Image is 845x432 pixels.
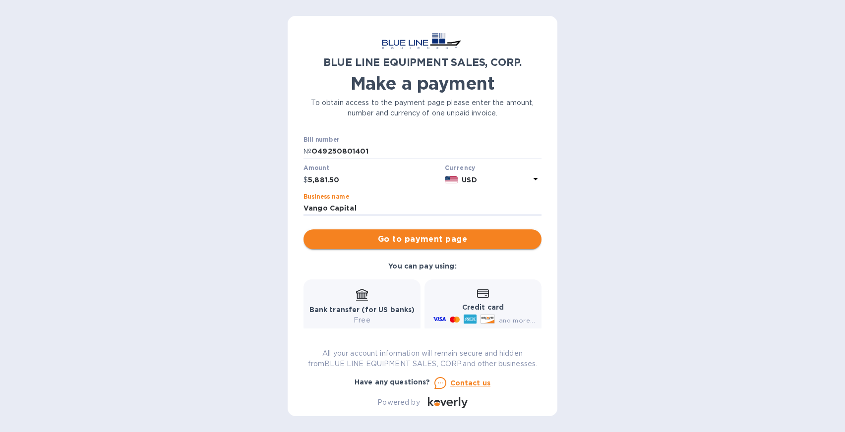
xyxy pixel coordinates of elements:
button: Go to payment page [303,229,542,249]
b: Currency [445,164,476,171]
span: Go to payment page [311,233,534,245]
span: and more... [499,317,535,324]
input: Enter bill number [311,144,542,159]
b: Bank transfer (for US banks) [309,306,415,314]
p: $ [303,175,308,185]
input: Enter business name [303,201,542,216]
label: Amount [303,165,329,171]
h1: Make a payment [303,73,542,94]
input: 0.00 [308,172,441,187]
u: Contact us [450,379,491,387]
p: Free [309,315,415,325]
p: All your account information will remain secure and hidden from BLUE LINE EQUIPMENT SALES, CORP. ... [303,348,542,369]
img: USD [445,176,458,183]
b: Have any questions? [355,378,430,386]
b: Credit card [462,303,504,311]
b: You can pay using: [388,262,456,270]
label: Business name [303,194,349,200]
p: To obtain access to the payment page please enter the amount, number and currency of one unpaid i... [303,98,542,118]
label: Bill number [303,137,339,143]
p: № [303,146,311,157]
b: USD [462,176,477,184]
p: Powered by [377,397,420,408]
b: BLUE LINE EQUIPMENT SALES, CORP. [323,56,522,68]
